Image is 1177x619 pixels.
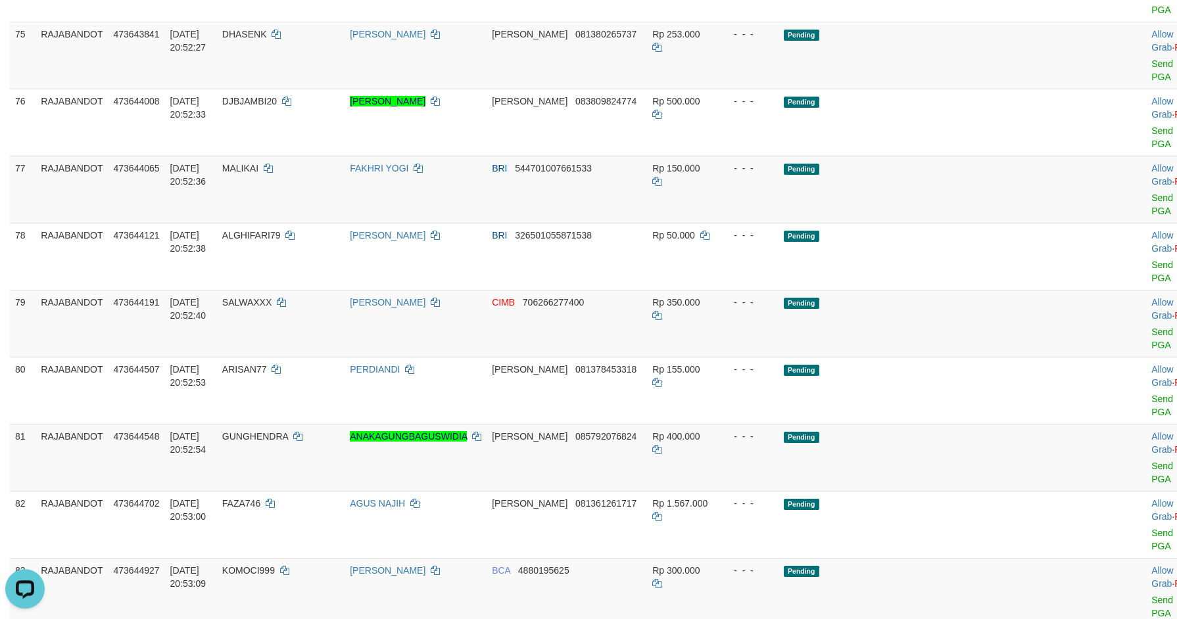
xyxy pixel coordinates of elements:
span: Rp 150.000 [652,163,700,173]
span: Copy 081361261717 to clipboard [575,498,637,509]
a: Allow Grab [1151,565,1173,589]
span: DHASENK [222,29,267,39]
span: Pending [784,97,819,108]
span: [PERSON_NAME] [492,431,567,442]
a: PERDIANDI [350,364,400,375]
a: Send PGA [1151,394,1173,417]
td: RAJABANDOT [36,491,108,558]
span: Pending [784,499,819,510]
span: BRI [492,230,507,241]
span: DJBJAMBI20 [222,96,277,106]
span: · [1151,96,1174,120]
span: 473644065 [113,163,159,173]
span: [DATE] 20:53:09 [170,565,206,589]
a: Allow Grab [1151,498,1173,522]
a: Allow Grab [1151,431,1173,455]
span: [PERSON_NAME] [492,498,567,509]
span: KOMOCI999 [222,565,275,576]
td: 79 [10,290,36,357]
a: [PERSON_NAME] [350,230,425,241]
a: Allow Grab [1151,297,1173,321]
span: [PERSON_NAME] [492,364,567,375]
div: - - - [723,430,773,443]
span: Copy 326501055871538 to clipboard [515,230,592,241]
span: [DATE] 20:52:27 [170,29,206,53]
span: 473644927 [113,565,159,576]
div: - - - [723,28,773,41]
span: BCA [492,565,510,576]
span: Copy 706266277400 to clipboard [523,297,584,308]
td: 81 [10,424,36,491]
span: Rp 400.000 [652,431,700,442]
span: 473644702 [113,498,159,509]
span: ARISAN77 [222,364,267,375]
span: Pending [784,298,819,309]
td: RAJABANDOT [36,89,108,156]
span: 473644191 [113,297,159,308]
a: Send PGA [1151,528,1173,551]
span: 473643841 [113,29,159,39]
span: 473644548 [113,431,159,442]
span: [DATE] 20:52:40 [170,297,206,321]
span: [DATE] 20:52:33 [170,96,206,120]
button: Open LiveChat chat widget [5,5,45,45]
td: RAJABANDOT [36,156,108,223]
span: Rp 300.000 [652,565,700,576]
span: Rp 253.000 [652,29,700,39]
span: · [1151,29,1174,53]
span: Pending [784,164,819,175]
a: Allow Grab [1151,230,1173,254]
td: RAJABANDOT [36,357,108,424]
a: FAKHRI YOGI [350,163,408,173]
a: Send PGA [1151,58,1173,82]
div: - - - [723,497,773,510]
a: Allow Grab [1151,163,1173,187]
td: 77 [10,156,36,223]
span: Rp 500.000 [652,96,700,106]
span: Rp 155.000 [652,364,700,375]
div: - - - [723,363,773,376]
a: Send PGA [1151,126,1173,149]
a: AGUS NAJIH [350,498,405,509]
span: · [1151,163,1174,187]
span: Copy 544701007661533 to clipboard [515,163,592,173]
span: 473644008 [113,96,159,106]
span: SALWAXXX [222,297,272,308]
a: [PERSON_NAME] [350,297,425,308]
td: 82 [10,491,36,558]
td: RAJABANDOT [36,223,108,290]
span: ALGHIFARI79 [222,230,281,241]
span: Copy 4880195625 to clipboard [518,565,569,576]
span: GUNGHENDRA [222,431,288,442]
span: Copy 085792076824 to clipboard [575,431,637,442]
a: [PERSON_NAME] [350,96,425,106]
span: Copy 081380265737 to clipboard [575,29,637,39]
span: · [1151,431,1174,455]
span: [PERSON_NAME] [492,96,567,106]
span: Rp 350.000 [652,297,700,308]
span: [DATE] 20:52:53 [170,364,206,388]
span: 473644121 [113,230,159,241]
span: · [1151,565,1174,589]
span: BRI [492,163,507,173]
a: Send PGA [1151,260,1173,283]
a: Allow Grab [1151,29,1173,53]
td: RAJABANDOT [36,22,108,89]
span: Pending [784,365,819,376]
span: Rp 1.567.000 [652,498,708,509]
span: FAZA746 [222,498,260,509]
a: ANAKAGUNGBAGUSWIDIA [350,431,467,442]
a: Send PGA [1151,595,1173,618]
div: - - - [723,564,773,577]
span: · [1151,230,1174,254]
td: 75 [10,22,36,89]
span: [DATE] 20:53:00 [170,498,206,522]
td: RAJABANDOT [36,290,108,357]
a: Allow Grab [1151,96,1173,120]
span: Copy 083809824774 to clipboard [575,96,637,106]
td: 78 [10,223,36,290]
span: · [1151,297,1174,321]
a: Send PGA [1151,327,1173,350]
span: [DATE] 20:52:38 [170,230,206,254]
a: [PERSON_NAME] [350,29,425,39]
